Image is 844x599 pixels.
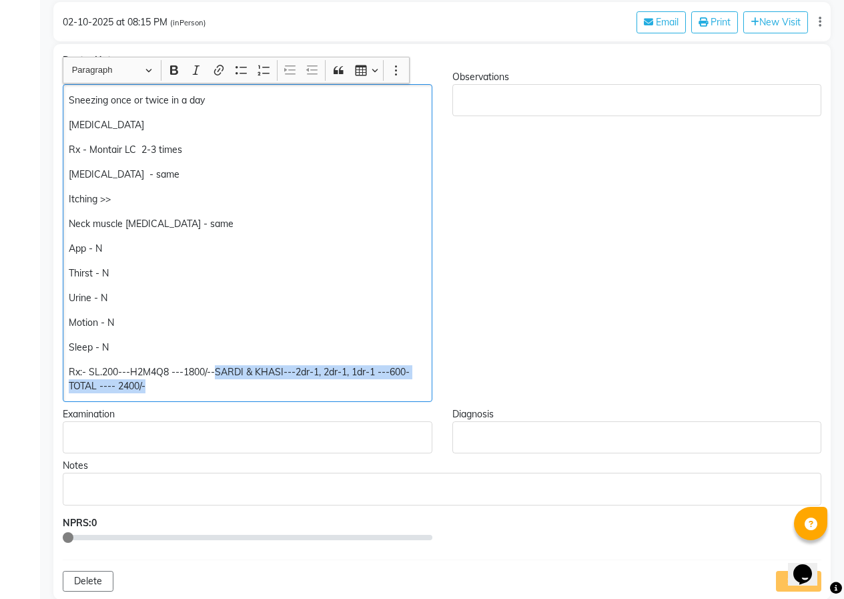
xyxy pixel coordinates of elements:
span: Print [711,16,731,28]
span: Paragraph [72,62,141,78]
div: Editor toolbar [63,57,409,83]
p: [MEDICAL_DATA] - same [69,168,426,182]
p: Motion - N [69,316,426,330]
div: NPRS: [63,516,432,530]
p: Rx:- SL.200---H2M4Q8 ---1800/--SARDI & KHASI---2dr-1, 2dr-1, 1dr-1 ---600- TOTAL ---- 2400/- [69,365,426,393]
div: Diagnosis [452,407,822,421]
button: Delete [63,571,113,592]
div: Rich Text Editor, main [63,421,432,453]
div: Rich Text Editor, main [63,84,432,402]
p: Thirst - N [69,266,426,280]
span: at 08:15 PM [116,16,167,28]
button: Print [691,11,738,33]
p: Sneezing once or twice in a day [69,93,426,108]
span: (inPerson) [170,18,206,27]
p: Itching >> [69,192,426,206]
span: Email [656,16,679,28]
div: Rich Text Editor, main [452,421,822,453]
button: Paragraph [66,60,158,81]
p: Urine - N [69,291,426,305]
div: Notes [63,459,821,473]
button: Email [637,11,686,33]
span: 0 [91,517,97,529]
div: Observations [452,70,822,84]
div: Doctor Notes [63,53,821,67]
iframe: chat widget [788,546,831,586]
span: 02-10-2025 [63,16,113,28]
div: Rich Text Editor, main [63,473,821,505]
div: Examination [63,407,432,421]
p: Rx - Montair LC 2-3 times [69,143,426,157]
p: Neck muscle [MEDICAL_DATA] - same [69,217,426,231]
p: Sleep - N [69,341,426,355]
div: Rich Text Editor, main [452,84,822,116]
p: App - N [69,242,426,256]
button: New Visit [743,11,808,33]
p: [MEDICAL_DATA] [69,118,426,132]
